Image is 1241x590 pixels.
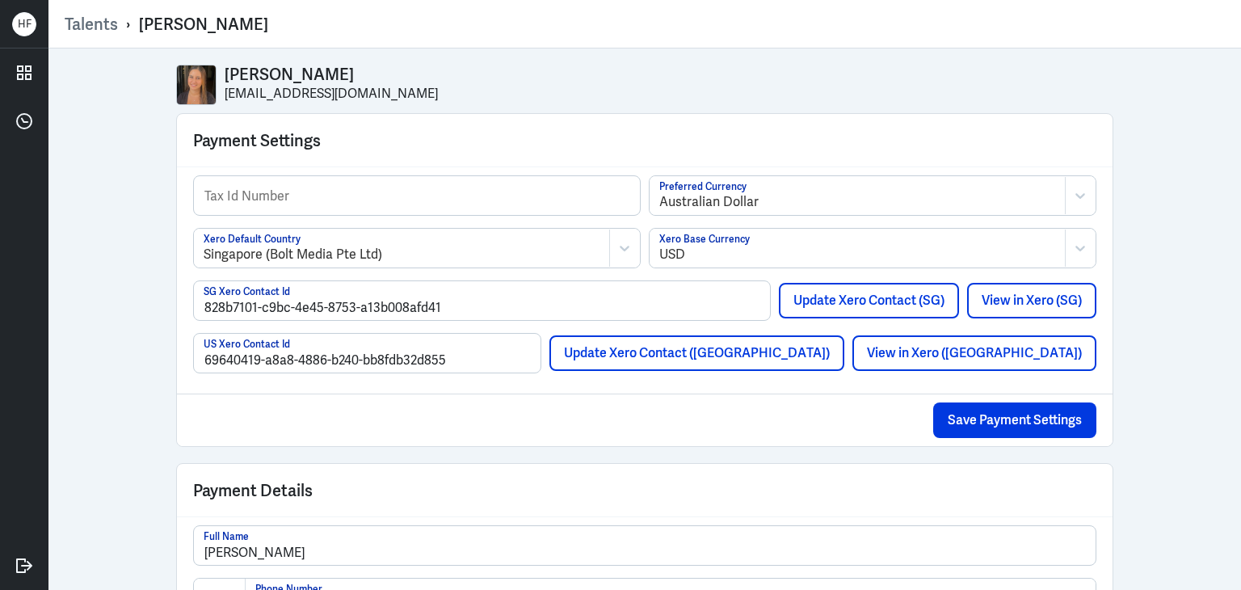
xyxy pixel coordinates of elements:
[933,402,1096,438] button: Save Payment Settings
[852,335,1096,371] a: View in Xero ([GEOGRAPHIC_DATA])
[225,84,438,103] p: [EMAIL_ADDRESS][DOMAIN_NAME]
[194,334,541,373] input: US Xero Contact Id
[967,283,1096,318] a: View in Xero (SG)
[118,14,139,35] p: ›
[65,14,118,35] a: Talents
[549,335,844,371] button: Update Xero Contact ([GEOGRAPHIC_DATA])
[193,478,313,503] span: Payment Details
[225,65,438,84] p: [PERSON_NAME]
[194,176,640,215] input: Tax Id Number
[193,129,321,153] div: Payment Settings
[194,281,770,320] input: SG Xero Contact Id
[176,65,217,105] img: deniz_morali.jpeg
[779,283,959,318] button: Update Xero Contact (SG)
[12,12,36,36] div: H F
[194,526,1096,565] input: Full Name
[139,14,268,35] div: [PERSON_NAME]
